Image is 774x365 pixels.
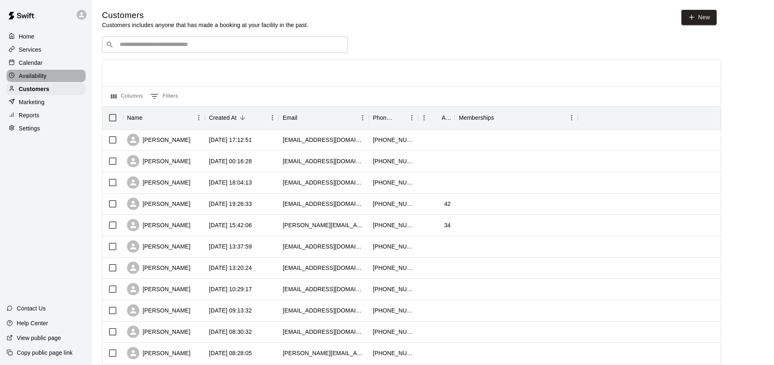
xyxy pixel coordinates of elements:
[373,136,414,144] div: +19072525369
[283,157,365,165] div: kbsalle@gmail.com
[373,349,414,357] div: +17087900554
[283,200,365,208] div: longkj1982@gmail.com
[373,106,394,129] div: Phone Number
[19,111,39,119] p: Reports
[209,328,252,336] div: 2025-08-08 08:30:32
[7,109,86,121] a: Reports
[7,43,86,56] a: Services
[459,106,494,129] div: Memberships
[102,21,309,29] p: Customers includes anyone that has made a booking at your facility in the past.
[127,106,143,129] div: Name
[7,96,86,108] a: Marketing
[430,112,442,123] button: Sort
[102,10,309,21] h5: Customers
[209,157,252,165] div: 2025-08-12 00:16:28
[123,106,205,129] div: Name
[373,200,414,208] div: +19078543900
[193,112,205,124] button: Menu
[283,221,365,229] div: justin.pruitt1009@gmail.com
[17,334,61,342] p: View public page
[373,178,414,187] div: +19077999182
[209,200,252,208] div: 2025-08-08 19:26:33
[209,264,252,272] div: 2025-08-08 13:20:24
[283,136,365,144] div: akforty@gmail.com
[143,112,154,123] button: Sort
[209,178,252,187] div: 2025-08-09 18:04:13
[209,349,252,357] div: 2025-08-08 08:28:05
[373,285,414,293] div: +19073512072
[209,242,252,251] div: 2025-08-08 13:37:59
[442,106,451,129] div: Age
[297,112,309,123] button: Sort
[19,59,43,67] p: Calendar
[565,112,578,124] button: Menu
[127,326,191,338] div: [PERSON_NAME]
[7,83,86,95] a: Customers
[127,198,191,210] div: [PERSON_NAME]
[205,106,279,129] div: Created At
[356,112,369,124] button: Menu
[127,262,191,274] div: [PERSON_NAME]
[418,112,430,124] button: Menu
[373,157,414,165] div: +18083419009
[373,328,414,336] div: +19073012066
[209,136,252,144] div: 2025-08-12 17:12:51
[373,242,414,251] div: +19073309688
[19,98,45,106] p: Marketing
[209,306,252,315] div: 2025-08-08 09:13:32
[369,106,418,129] div: Phone Number
[279,106,369,129] div: Email
[283,242,365,251] div: fr8trash@gmail.com
[444,221,451,229] div: 34
[109,90,145,103] button: Select columns
[127,283,191,295] div: [PERSON_NAME]
[19,72,47,80] p: Availability
[209,221,252,229] div: 2025-08-08 15:42:06
[7,70,86,82] a: Availability
[373,221,414,229] div: +19127042062
[373,306,414,315] div: +19077261917
[127,240,191,253] div: [PERSON_NAME]
[127,304,191,317] div: [PERSON_NAME]
[127,134,191,146] div: [PERSON_NAME]
[209,285,252,293] div: 2025-08-08 10:29:17
[283,306,365,315] div: luxamc@gmail.com
[127,219,191,231] div: [PERSON_NAME]
[127,176,191,189] div: [PERSON_NAME]
[19,46,41,54] p: Services
[17,319,48,327] p: Help Center
[237,112,248,123] button: Sort
[127,155,191,167] div: [PERSON_NAME]
[7,30,86,43] a: Home
[7,57,86,69] a: Calendar
[17,349,73,357] p: Copy public page link
[19,124,40,132] p: Settings
[283,285,365,293] div: mikejanson@hotmail.com
[283,349,365,357] div: murphy.ortho@gmail.com
[19,85,49,93] p: Customers
[444,200,451,208] div: 42
[7,122,86,135] a: Settings
[209,106,237,129] div: Created At
[19,32,34,41] p: Home
[266,112,279,124] button: Menu
[148,90,180,103] button: Show filters
[283,264,365,272] div: d_amor16@hotmail.com
[394,112,406,123] button: Sort
[373,264,414,272] div: +16072236072
[455,106,578,129] div: Memberships
[406,112,418,124] button: Menu
[681,10,717,25] a: New
[17,304,46,313] p: Contact Us
[127,347,191,359] div: [PERSON_NAME]
[494,112,506,123] button: Sort
[283,106,297,129] div: Email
